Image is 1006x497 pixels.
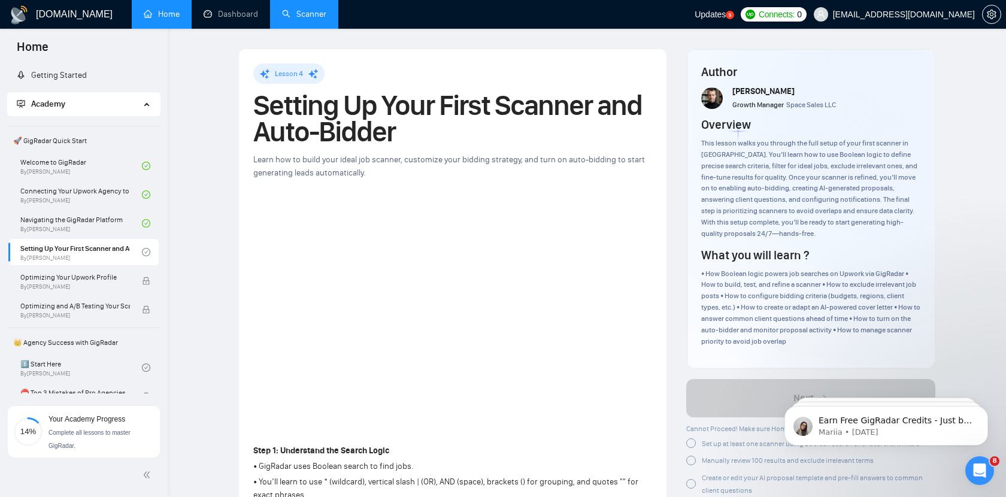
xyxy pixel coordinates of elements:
span: check-circle [142,190,150,199]
button: Next [686,379,936,417]
span: Home [7,38,58,63]
a: rocketGetting Started [17,70,87,80]
span: double-left [143,469,154,481]
p: • GigRadar uses Boolean search to find jobs. [253,460,652,473]
span: Academy [31,99,65,109]
h4: What you will learn ? [701,247,809,263]
a: Navigating the GigRadar PlatformBy[PERSON_NAME] [20,210,142,237]
span: By [PERSON_NAME] [20,312,130,319]
span: Connects: [759,8,795,21]
span: check-circle [142,363,150,372]
span: check-circle [142,162,150,170]
a: searchScanner [282,9,326,19]
span: fund-projection-screen [17,99,25,108]
span: lock [142,277,150,285]
span: Optimizing and A/B Testing Your Scanner for Better Results [20,300,130,312]
div: This lesson walks you through the full setup of your first scanner in [GEOGRAPHIC_DATA]. You’ll l... [701,138,921,240]
a: Welcome to GigRadarBy[PERSON_NAME] [20,153,142,179]
span: 🚀 GigRadar Quick Start [8,129,159,153]
a: setting [982,10,1001,19]
span: 14% [14,428,43,435]
a: 1️⃣ Start HereBy[PERSON_NAME] [20,354,142,381]
img: vlad-t.jpg [701,87,723,109]
img: upwork-logo.png [746,10,755,19]
text: 5 [729,13,732,18]
span: Set up at least one scanner using Boolean search and ideal client filters [702,440,920,448]
span: Manually review 100 results and exclude irrelevant terms [702,456,874,465]
span: lock [142,392,150,401]
h4: Overview [701,116,751,133]
span: check-circle [142,219,150,228]
span: Create or edit your AI proposal template and pre-fill answers to common client questions [702,474,923,495]
span: lock [142,305,150,314]
span: Updates [695,10,726,19]
span: Lesson 4 [275,69,303,78]
span: user [817,10,825,19]
button: setting [982,5,1001,24]
span: Academy [17,99,65,109]
span: 👑 Agency Success with GigRadar [8,331,159,354]
a: Connecting Your Upwork Agency to GigRadarBy[PERSON_NAME] [20,181,142,208]
span: check-circle [142,248,150,256]
span: ⛔ Top 3 Mistakes of Pro Agencies [20,387,130,399]
span: Learn how to build your ideal job scanner, customize your bidding strategy, and turn on auto-bidd... [253,154,645,178]
span: [PERSON_NAME] [732,86,795,96]
div: • How Boolean logic powers job searches on Upwork via GigRadar • How to build, test, and refine a... [701,268,921,347]
h1: Setting Up Your First Scanner and Auto-Bidder [253,92,652,145]
a: 5 [726,11,734,19]
iframe: Intercom live chat [965,456,994,485]
span: Complete all lessons to master GigRadar. [49,429,131,449]
img: logo [10,5,29,25]
a: homeHome [144,9,180,19]
h4: Author [701,63,921,80]
a: dashboardDashboard [204,9,258,19]
span: Space Sales LLC [786,101,836,109]
span: Growth Manager [732,101,784,109]
li: Getting Started [7,63,160,87]
iframe: Intercom notifications message [766,381,1006,465]
span: Your Academy Progress [49,415,125,423]
span: Optimizing Your Upwork Profile [20,271,130,283]
span: setting [983,10,1001,19]
span: By [PERSON_NAME] [20,283,130,290]
span: Cannot Proceed! Make sure Homework are completed before clicking Next: [686,425,915,433]
a: Setting Up Your First Scanner and Auto-BidderBy[PERSON_NAME] [20,239,142,265]
span: 8 [990,456,999,466]
span: 0 [797,8,802,21]
strong: Step 1: Understand the Search Logic [253,446,389,456]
